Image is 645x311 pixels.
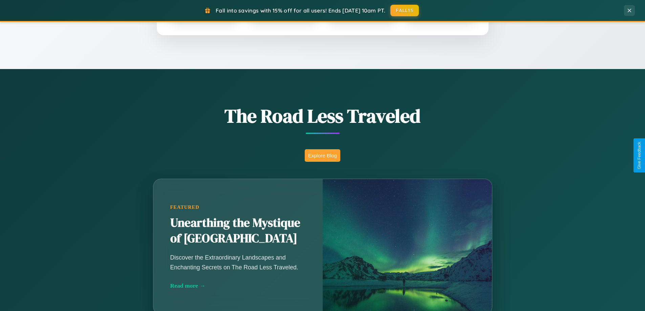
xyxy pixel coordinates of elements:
button: Explore Blog [305,149,340,162]
div: Featured [170,204,306,210]
div: Read more → [170,282,306,289]
span: Fall into savings with 15% off for all users! Ends [DATE] 10am PT. [216,7,385,14]
p: Discover the Extraordinary Landscapes and Enchanting Secrets on The Road Less Traveled. [170,253,306,272]
h2: Unearthing the Mystique of [GEOGRAPHIC_DATA] [170,215,306,246]
div: Give Feedback [637,142,642,169]
button: FALL15 [390,5,419,16]
h1: The Road Less Traveled [120,103,526,129]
